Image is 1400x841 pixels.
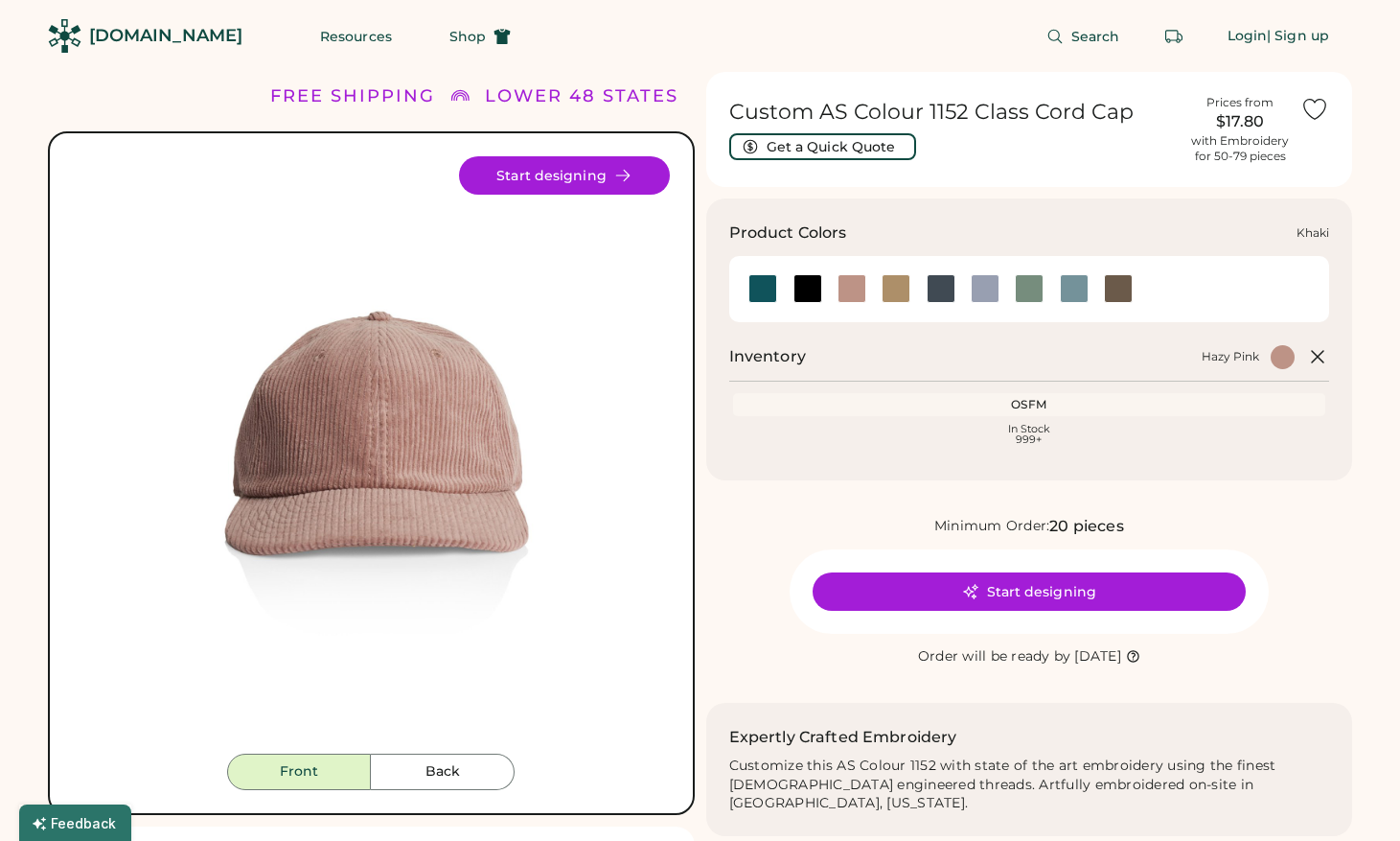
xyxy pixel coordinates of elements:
[729,133,916,160] button: Get a Quick Quote
[1049,515,1123,538] div: 20 pieces
[459,156,670,195] button: Start designing
[1191,133,1289,164] div: with Embroidery for 50-79 pieces
[73,156,670,754] div: 1152 Style Image
[1228,27,1268,46] div: Login
[918,647,1071,666] div: Order will be ready by
[270,83,435,109] div: FREE SHIPPING
[1202,349,1259,364] div: Hazy Pink
[227,754,371,790] button: Front
[1074,647,1121,666] div: [DATE]
[737,397,1322,412] div: OSFM
[729,222,847,245] h3: Product Colors
[1155,17,1193,56] button: Retrieve an order
[449,30,486,43] span: Shop
[729,726,957,749] h2: Expertly Crafted Embroidery
[73,156,670,754] img: 1152 - Hazy Pink Front Image
[813,572,1246,611] button: Start designing
[729,345,806,368] h2: Inventory
[1267,27,1329,46] div: | Sign up
[934,517,1050,536] div: Minimum Order:
[1071,30,1120,43] span: Search
[89,24,242,48] div: [DOMAIN_NAME]
[426,17,534,56] button: Shop
[729,99,1181,126] h1: Custom AS Colour 1152 Class Cord Cap
[371,754,515,790] button: Back
[1309,755,1391,837] iframe: Front Chat
[485,83,678,109] div: LOWER 48 STATES
[737,424,1322,445] div: In Stock 999+
[1191,110,1289,133] div: $17.80
[1023,17,1143,56] button: Search
[1206,95,1274,110] div: Prices from
[297,17,415,56] button: Resources
[729,757,1330,814] div: Customize this AS Colour 1152 with state of the art embroidery using the finest [DEMOGRAPHIC_DATA...
[48,19,81,53] img: Rendered Logo - Screens
[1297,225,1329,241] div: Khaki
